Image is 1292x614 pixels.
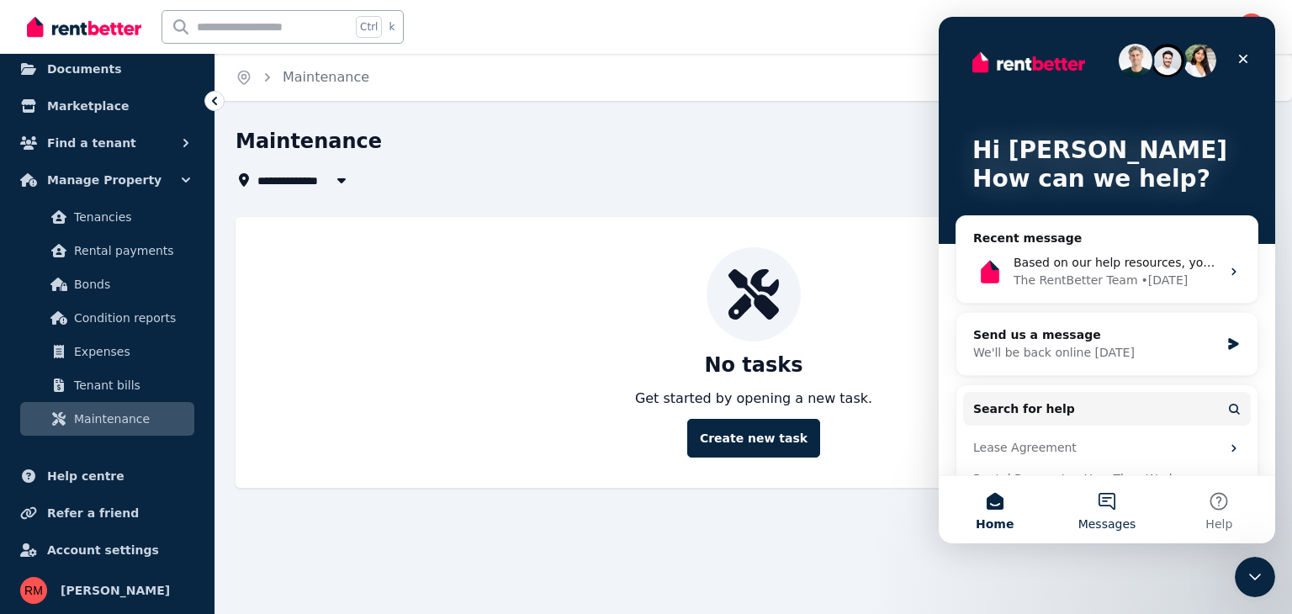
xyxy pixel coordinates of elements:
[47,133,136,153] span: Find a tenant
[20,402,194,436] a: Maintenance
[27,14,141,40] img: RentBetter
[74,241,188,261] span: Rental payments
[356,16,382,38] span: Ctrl
[47,540,159,560] span: Account settings
[20,335,194,368] a: Expenses
[47,59,122,79] span: Documents
[687,419,820,458] button: Create new task
[13,52,201,86] a: Documents
[20,234,194,267] a: Rental payments
[74,409,188,429] span: Maintenance
[283,69,369,85] a: Maintenance
[47,466,124,486] span: Help centre
[236,128,382,155] h1: Maintenance
[74,274,188,294] span: Bonds
[20,301,194,335] a: Condition reports
[13,496,201,530] a: Refer a friend
[20,368,194,402] a: Tenant bills
[74,375,188,395] span: Tenant bills
[47,96,129,116] span: Marketplace
[704,352,802,378] p: No tasks
[215,54,389,101] nav: Breadcrumb
[74,341,188,362] span: Expenses
[13,459,201,493] a: Help centre
[1235,557,1275,597] iframe: Intercom live chat
[61,580,170,601] span: [PERSON_NAME]
[20,577,47,604] img: Rita Manoshina
[13,89,201,123] a: Marketplace
[20,200,194,234] a: Tenancies
[13,533,201,567] a: Account settings
[13,163,201,197] button: Manage Property
[47,503,139,523] span: Refer a friend
[47,170,161,190] span: Manage Property
[13,126,201,160] button: Find a tenant
[74,308,188,328] span: Condition reports
[389,20,394,34] span: k
[20,267,194,301] a: Bonds
[939,17,1275,543] iframe: Intercom live chat
[635,389,872,409] p: Get started by opening a new task.
[1238,13,1265,40] img: Rita Manoshina
[74,207,188,227] span: Tenancies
